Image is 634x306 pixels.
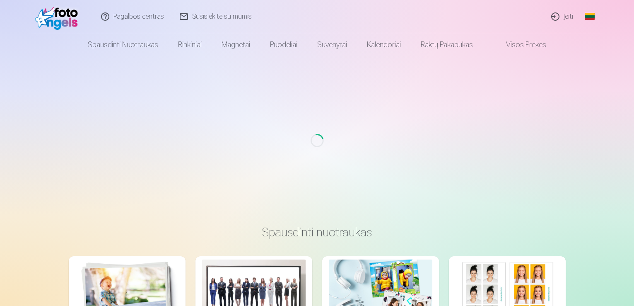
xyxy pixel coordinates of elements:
a: Rinkiniai [168,33,212,56]
a: Visos prekės [483,33,556,56]
a: Raktų pakabukas [411,33,483,56]
h3: Spausdinti nuotraukas [75,225,559,240]
img: /fa2 [35,3,82,30]
a: Kalendoriai [357,33,411,56]
a: Magnetai [212,33,260,56]
a: Puodeliai [260,33,307,56]
a: Spausdinti nuotraukas [78,33,168,56]
a: Suvenyrai [307,33,357,56]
